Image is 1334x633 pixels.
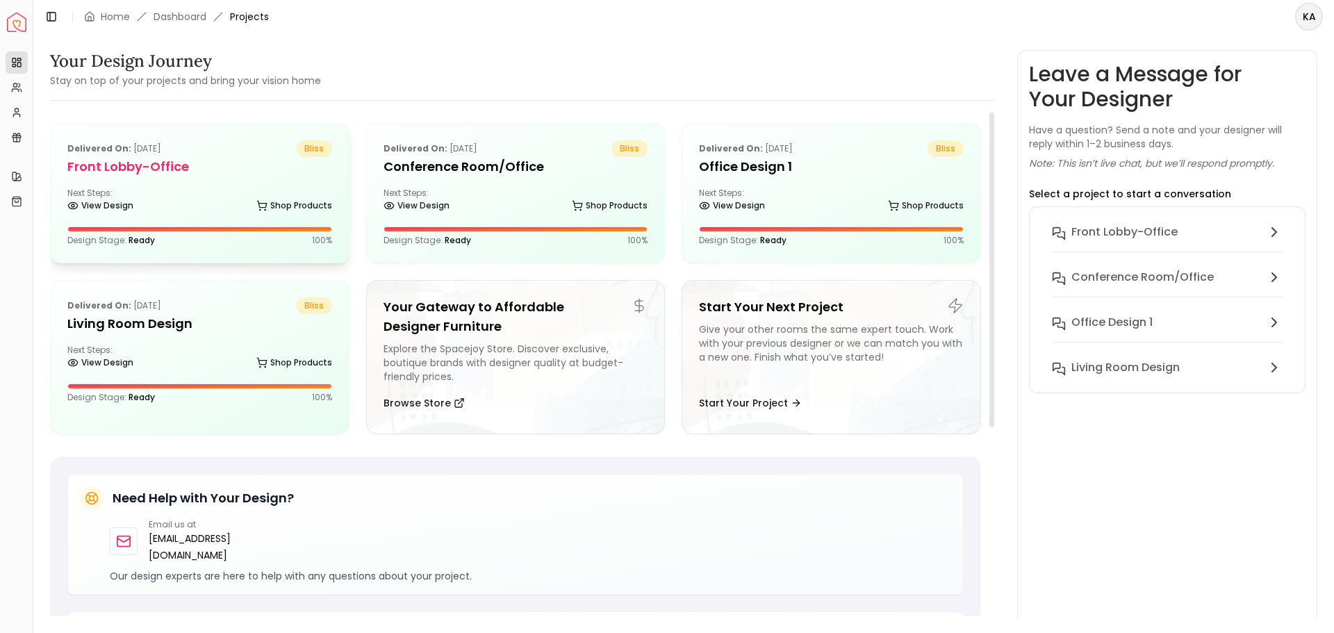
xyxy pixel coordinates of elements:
button: Start Your Project [699,389,802,417]
p: Note: This isn’t live chat, but we’ll respond promptly. [1029,156,1274,170]
a: Start Your Next ProjectGive your other rooms the same expert touch. Work with your previous desig... [682,280,981,434]
p: 100 % [312,392,332,403]
a: Home [101,10,130,24]
p: Design Stage: [67,235,155,246]
a: View Design [67,196,133,215]
span: Ready [129,234,155,246]
h3: Your Design Journey [50,50,321,72]
h6: Living Room Design [1071,359,1180,376]
b: Delivered on: [67,142,131,154]
a: Shop Products [888,196,964,215]
span: bliss [928,140,964,157]
div: Next Steps: [699,188,964,215]
p: 100 % [627,235,648,246]
button: Living Room Design [1041,354,1294,381]
p: Our design experts are here to help with any questions about your project. [110,569,952,583]
p: [DATE] [699,140,793,157]
h5: Front Lobby-office [67,157,332,176]
a: Shop Products [256,353,332,372]
a: Spacejoy [7,13,26,32]
nav: breadcrumb [84,10,269,24]
span: bliss [296,297,332,314]
button: Office design 1 [1041,309,1294,354]
div: Give your other rooms the same expert touch. Work with your previous designer or we can match you... [699,322,964,384]
a: View Design [384,196,450,215]
a: View Design [699,196,765,215]
p: [DATE] [67,140,161,157]
div: Next Steps: [67,345,332,372]
div: Explore the Spacejoy Store. Discover exclusive, boutique brands with designer quality at budget-f... [384,342,648,384]
small: Stay on top of your projects and bring your vision home [50,74,321,88]
h6: Front Lobby-office [1071,224,1178,240]
a: Shop Products [572,196,648,215]
a: Dashboard [154,10,206,24]
p: 100 % [312,235,332,246]
div: Next Steps: [67,188,332,215]
span: bliss [296,140,332,157]
button: Front Lobby-office [1041,218,1294,263]
span: Ready [760,234,787,246]
a: Shop Products [256,196,332,215]
b: Delivered on: [699,142,763,154]
span: Ready [445,234,471,246]
h5: Need Help with Your Design? [113,488,294,508]
button: Browse Store [384,389,465,417]
span: Projects [230,10,269,24]
p: Email us at [149,519,304,530]
h5: Office design 1 [699,157,964,176]
p: Design Stage: [699,235,787,246]
div: Next Steps: [384,188,648,215]
p: Design Stage: [67,392,155,403]
h5: Your Gateway to Affordable Designer Furniture [384,297,648,336]
h3: Leave a Message for Your Designer [1029,62,1306,112]
p: [DATE] [384,140,477,157]
h5: Living Room Design [67,314,332,334]
p: Have a question? Send a note and your designer will reply within 1–2 business days. [1029,123,1306,151]
b: Delivered on: [384,142,447,154]
h6: Office design 1 [1071,314,1153,331]
span: bliss [611,140,648,157]
h5: Start Your Next Project [699,297,964,317]
a: View Design [67,353,133,372]
button: Conference Room/office [1041,263,1294,309]
p: 100 % [944,235,964,246]
a: [EMAIL_ADDRESS][DOMAIN_NAME] [149,530,304,564]
span: KA [1296,4,1321,29]
b: Delivered on: [67,299,131,311]
h5: Conference Room/office [384,157,648,176]
p: [DATE] [67,297,161,314]
a: Your Gateway to Affordable Designer FurnitureExplore the Spacejoy Store. Discover exclusive, bout... [366,280,666,434]
h6: Conference Room/office [1071,269,1214,286]
p: Design Stage: [384,235,471,246]
img: Spacejoy Logo [7,13,26,32]
p: Select a project to start a conversation [1029,187,1231,201]
span: Ready [129,391,155,403]
button: KA [1295,3,1323,31]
